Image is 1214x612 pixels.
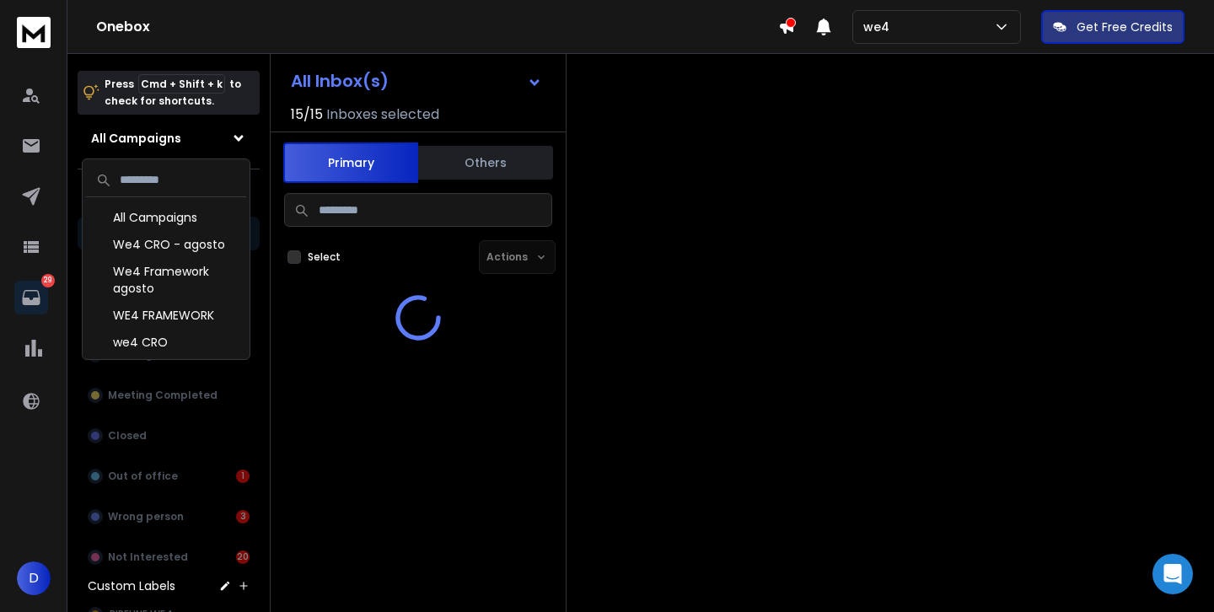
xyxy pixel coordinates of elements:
h3: Custom Labels [88,577,175,594]
div: We4 CRO - agosto [86,231,246,258]
div: All Campaigns [86,204,246,231]
p: 29 [41,274,55,287]
div: we4 CRO [86,329,246,356]
span: D [17,561,51,595]
h1: All Campaigns [91,130,181,147]
h1: All Inbox(s) [291,72,389,89]
button: Others [418,144,553,181]
h3: Filters [78,183,260,207]
span: 15 / 15 [291,105,323,125]
h3: Inboxes selected [326,105,439,125]
p: Press to check for shortcuts. [105,76,241,110]
p: Get Free Credits [1077,19,1173,35]
span: Cmd + Shift + k [138,74,225,94]
p: we4 [863,19,896,35]
h1: Onebox [96,17,778,37]
img: logo [17,17,51,48]
div: Open Intercom Messenger [1152,554,1193,594]
div: WE4 FRAMEWORK [86,302,246,329]
button: Primary [283,142,418,183]
div: We4 Framework agosto [86,258,246,302]
label: Select [308,250,341,264]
